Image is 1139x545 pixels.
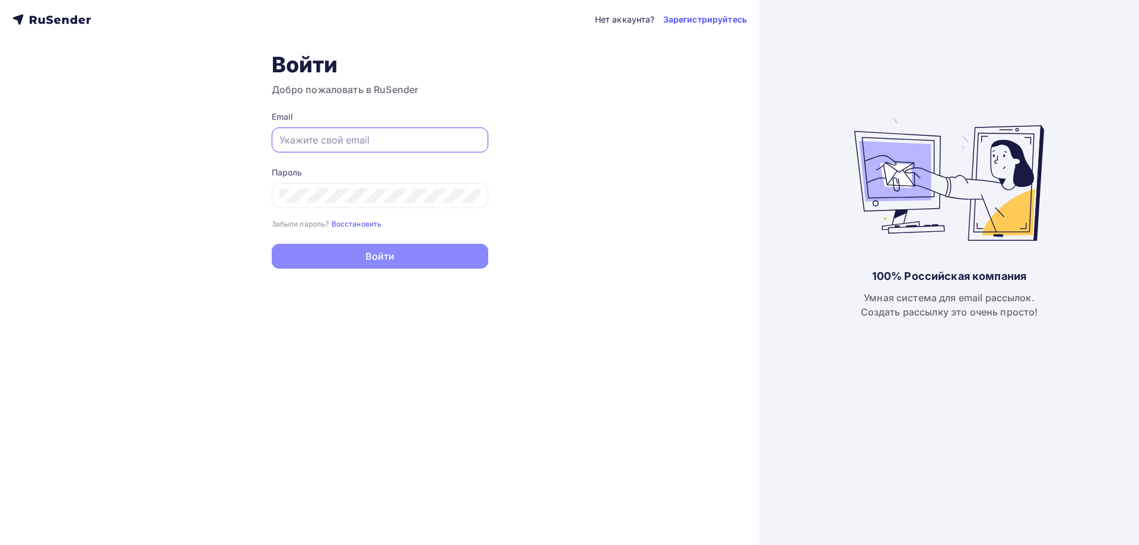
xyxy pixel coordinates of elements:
[861,291,1038,319] div: Умная система для email рассылок. Создать рассылку это очень просто!
[272,52,488,78] h1: Войти
[595,14,655,26] div: Нет аккаунта?
[272,167,488,179] div: Пароль
[872,269,1026,283] div: 100% Российская компания
[272,82,488,97] h3: Добро пожаловать в RuSender
[663,14,747,26] a: Зарегистрируйтесь
[332,219,382,228] small: Восстановить
[332,218,382,228] a: Восстановить
[279,133,481,147] input: Укажите свой email
[272,219,329,228] small: Забыли пароль?
[272,111,488,123] div: Email
[272,244,488,269] button: Войти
